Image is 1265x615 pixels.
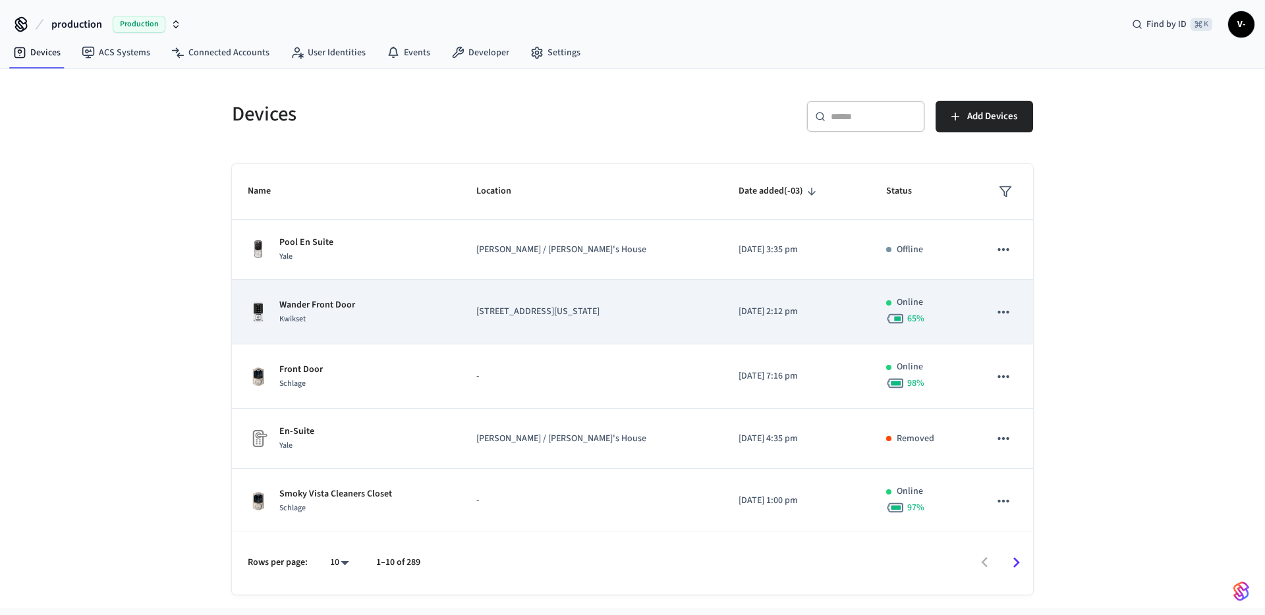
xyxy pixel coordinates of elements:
img: SeamLogoGradient.69752ec5.svg [1233,581,1249,602]
span: 97 % [907,501,924,514]
button: V- [1228,11,1254,38]
h5: Devices [232,101,625,128]
p: - [476,369,707,383]
p: [DATE] 7:16 pm [739,369,855,383]
p: [DATE] 2:12 pm [739,305,855,319]
a: ACS Systems [71,41,161,65]
span: ⌘ K [1191,18,1212,31]
img: Kwikset Halo Touchscreen Wifi Enabled Smart Lock, Polished Chrome, Front [248,302,269,323]
span: Schlage [279,378,306,389]
p: Smoky Vista Cleaners Closet [279,487,392,501]
span: Schlage [279,502,306,514]
p: 1–10 of 289 [376,556,420,570]
p: Offline [897,243,923,257]
span: production [51,16,102,32]
span: Kwikset [279,313,306,325]
p: Online [897,485,923,498]
img: Schlage Sense Smart Deadbolt with Camelot Trim, Front [248,491,269,512]
a: Connected Accounts [161,41,280,65]
p: [PERSON_NAME] / [PERSON_NAME]'s House [476,432,707,446]
span: Yale [279,251,293,262]
div: Find by ID⌘ K [1121,13,1223,36]
p: En-Suite [279,425,314,439]
button: Add Devices [936,101,1033,132]
span: V- [1229,13,1253,36]
div: 10 [323,553,355,572]
span: Find by ID [1146,18,1187,31]
p: Removed [897,432,934,446]
a: Settings [520,41,591,65]
p: Wander Front Door [279,298,355,312]
img: Placeholder Lock Image [248,428,269,449]
span: Name [248,181,288,201]
p: [DATE] 3:35 pm [739,243,855,257]
p: [DATE] 1:00 pm [739,494,855,508]
p: [DATE] 4:35 pm [739,432,855,446]
p: [PERSON_NAME] / [PERSON_NAME]'s House [476,243,707,257]
img: Schlage Sense Smart Deadbolt with Camelot Trim, Front [248,366,269,387]
a: Devices [3,41,71,65]
p: Online [897,296,923,309]
span: Production [113,16,165,33]
span: Location [476,181,528,201]
a: Developer [441,41,520,65]
p: Rows per page: [248,556,308,570]
span: Add Devices [967,108,1017,125]
p: [STREET_ADDRESS][US_STATE] [476,305,707,319]
span: 98 % [907,377,924,390]
span: Yale [279,440,293,451]
span: Date added(-03) [739,181,820,201]
span: 65 % [907,312,924,325]
a: Events [376,41,441,65]
span: Status [886,181,929,201]
img: Yale Assure Touchscreen Wifi Smart Lock, Satin Nickel, Front [248,239,269,260]
button: Go to next page [1001,547,1032,578]
p: Front Door [279,363,323,377]
p: Pool En Suite [279,236,333,250]
a: User Identities [280,41,376,65]
p: - [476,494,707,508]
p: Online [897,360,923,374]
